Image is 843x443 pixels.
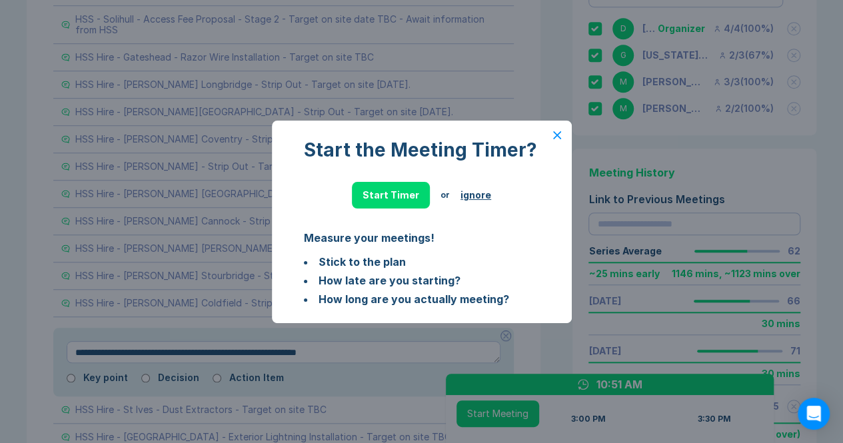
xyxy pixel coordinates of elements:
li: How long are you actually meeting? [304,291,540,307]
div: Measure your meetings! [304,230,540,246]
button: Start Timer [352,182,430,209]
li: Stick to the plan [304,254,540,270]
div: Open Intercom Messenger [798,398,830,430]
li: How late are you starting? [304,272,540,288]
button: ignore [460,190,491,201]
div: or [440,190,450,201]
div: Start the Meeting Timer? [304,139,540,161]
